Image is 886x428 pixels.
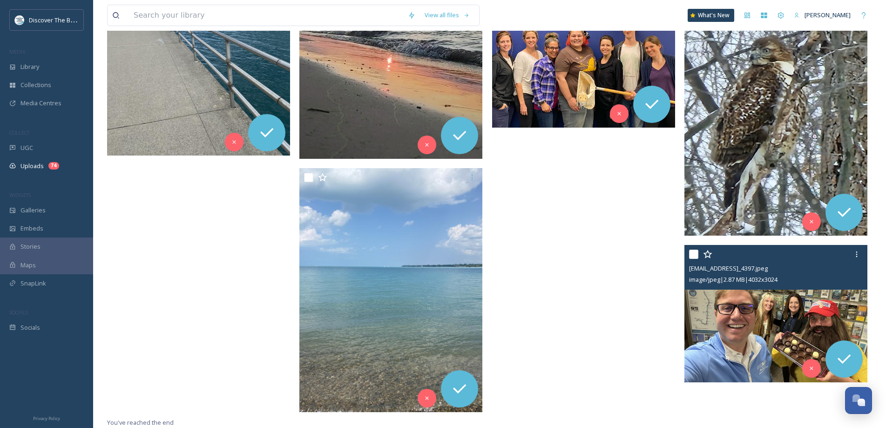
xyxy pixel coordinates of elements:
[9,191,31,198] span: WIDGETS
[33,415,60,421] span: Privacy Policy
[129,5,403,26] input: Search your library
[20,261,36,270] span: Maps
[20,323,40,332] span: Socials
[805,11,851,19] span: [PERSON_NAME]
[20,81,51,89] span: Collections
[9,129,29,136] span: COLLECT
[789,6,855,24] a: [PERSON_NAME]
[20,99,61,108] span: Media Centres
[689,275,778,284] span: image/jpeg | 2.87 MB | 4032 x 3024
[48,162,59,170] div: 74
[20,143,33,152] span: UGC
[299,168,482,412] img: ext_1747138773.702577_Cindy.golda@gmail.com-IMG_9370.jpeg
[20,62,39,71] span: Library
[107,418,174,427] span: You've reached the end
[20,242,41,251] span: Stories
[688,9,734,22] a: What's New
[29,15,79,24] span: Discover The Blue
[20,279,46,288] span: SnapLink
[689,264,768,272] span: [EMAIL_ADDRESS]_4397.jpeg
[845,387,872,414] button: Open Chat
[9,309,28,316] span: SOCIALS
[33,412,60,423] a: Privacy Policy
[15,15,24,25] img: 1710423113617.jpeg
[684,245,867,382] img: ext_1730922923.238115_Michael@bluewater.org-IMG_4397.jpeg
[20,224,43,233] span: Embeds
[9,48,26,55] span: MEDIA
[420,6,474,24] a: View all files
[20,206,46,215] span: Galleries
[20,162,44,170] span: Uploads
